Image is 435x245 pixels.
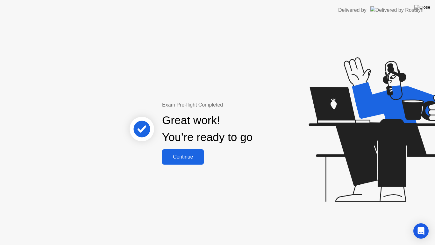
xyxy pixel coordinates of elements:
[162,112,253,146] div: Great work! You’re ready to go
[338,6,367,14] div: Delivered by
[164,154,202,160] div: Continue
[162,149,204,165] button: Continue
[413,223,429,239] div: Open Intercom Messenger
[370,6,424,14] img: Delivered by Rosalyn
[414,5,430,10] img: Close
[162,101,294,109] div: Exam Pre-flight Completed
